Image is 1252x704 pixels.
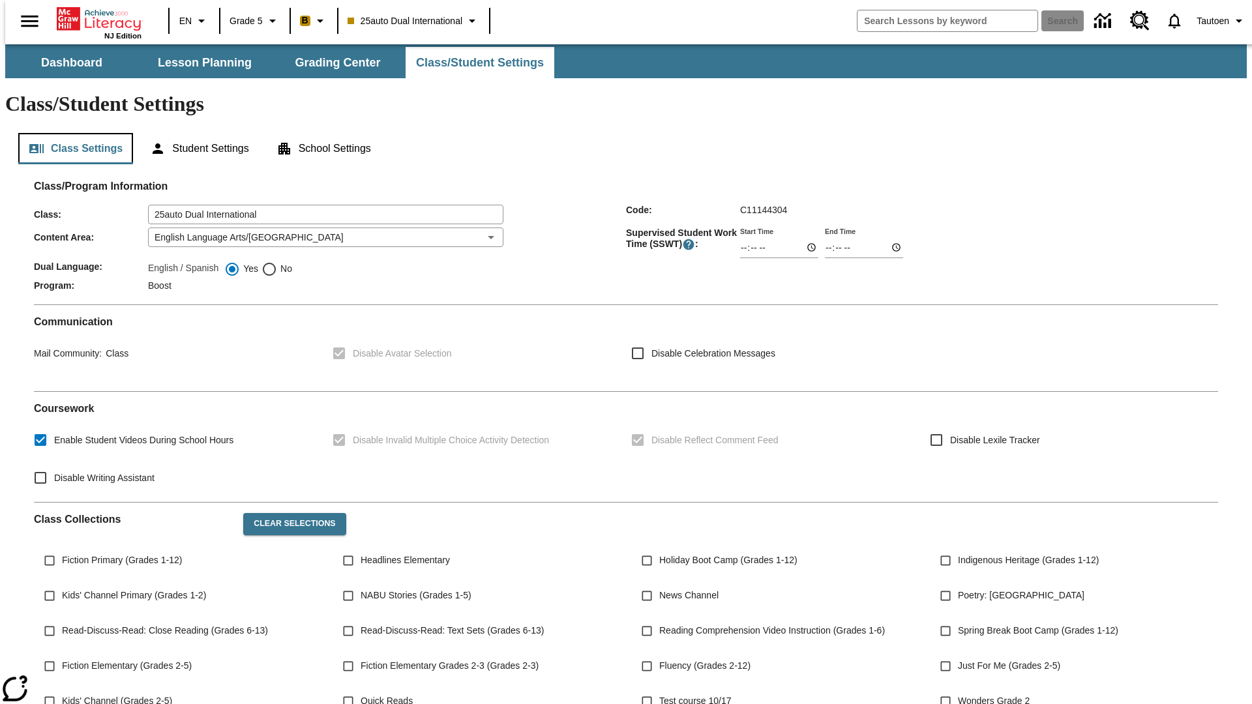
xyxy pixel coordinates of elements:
label: English / Spanish [148,261,218,277]
a: Home [57,6,142,32]
button: Open side menu [10,2,49,40]
span: Disable Celebration Messages [651,347,775,360]
button: School Settings [266,133,381,164]
span: Disable Writing Assistant [54,471,155,485]
span: Indigenous Heritage (Grades 1-12) [958,553,1099,567]
span: News Channel [659,589,719,602]
span: EN [179,14,192,28]
h2: Course work [34,402,1218,415]
span: Enable Student Videos During School Hours [54,433,233,447]
span: Just For Me (Grades 2-5) [958,659,1060,673]
span: Mail Community : [34,348,102,359]
div: Class/Student Settings [18,133,1234,164]
button: Student Settings [140,133,259,164]
span: Kids' Channel Primary (Grades 1-2) [62,589,206,602]
span: Class/Student Settings [416,55,544,70]
a: Data Center [1086,3,1122,39]
a: Resource Center, Will open in new tab [1122,3,1157,38]
span: Fiction Primary (Grades 1-12) [62,553,182,567]
span: NJ Edition [104,32,142,40]
span: Holiday Boot Camp (Grades 1-12) [659,553,797,567]
h2: Class/Program Information [34,180,1218,192]
span: NABU Stories (Grades 1-5) [361,589,471,602]
span: Read-Discuss-Read: Close Reading (Grades 6-13) [62,624,268,638]
span: C11144304 [740,205,787,215]
h2: Class Collections [34,513,233,525]
div: English Language Arts/[GEOGRAPHIC_DATA] [148,227,503,247]
label: End Time [825,226,856,236]
span: Headlines Elementary [361,553,450,567]
span: Yes [240,262,258,276]
button: Lesson Planning [140,47,270,78]
input: Class [148,205,503,224]
button: Grading Center [273,47,403,78]
span: Disable Avatar Selection [353,347,452,360]
div: Coursework [34,402,1218,491]
span: Code : [626,205,740,215]
span: Spring Break Boot Camp (Grades 1-12) [958,624,1118,638]
button: Boost Class color is peach. Change class color [295,9,333,33]
span: B [302,12,308,29]
span: Supervised Student Work Time (SSWT) : [626,227,740,251]
div: Class/Program Information [34,193,1218,294]
span: 25auto Dual International [348,14,462,28]
span: Fiction Elementary Grades 2-3 (Grades 2-3) [361,659,539,673]
button: Clear Selections [243,513,346,535]
span: Content Area : [34,232,148,242]
button: Language: EN, Select a language [173,9,215,33]
span: Disable Reflect Comment Feed [651,433,779,447]
span: Fiction Elementary (Grades 2-5) [62,659,192,673]
span: Class [102,348,128,359]
span: Grading Center [295,55,380,70]
span: Disable Lexile Tracker [950,433,1040,447]
h1: Class/Student Settings [5,92,1247,116]
span: Grade 5 [230,14,263,28]
button: Class/Student Settings [406,47,554,78]
div: Home [57,5,142,40]
span: No [277,262,292,276]
span: Fluency (Grades 2-12) [659,659,751,673]
button: Class Settings [18,133,133,164]
span: Tautoen [1197,14,1229,28]
span: Class : [34,209,148,220]
input: search field [857,10,1037,31]
a: Notifications [1157,4,1191,38]
button: Profile/Settings [1191,9,1252,33]
h2: Communication [34,315,1218,328]
span: Read-Discuss-Read: Text Sets (Grades 6-13) [361,624,544,638]
span: Program : [34,280,148,291]
div: Communication [34,315,1218,381]
label: Start Time [740,226,773,236]
button: Grade: Grade 5, Select a grade [224,9,286,33]
button: Dashboard [7,47,137,78]
button: Supervised Student Work Time is the timeframe when students can take LevelSet and when lessons ar... [682,238,695,251]
span: Poetry: [GEOGRAPHIC_DATA] [958,589,1084,602]
span: Dashboard [41,55,102,70]
span: Reading Comprehension Video Instruction (Grades 1-6) [659,624,885,638]
span: Disable Invalid Multiple Choice Activity Detection [353,433,549,447]
span: Dual Language : [34,261,148,272]
div: SubNavbar [5,47,556,78]
button: Class: 25auto Dual International, Select your class [342,9,485,33]
span: Lesson Planning [158,55,252,70]
div: SubNavbar [5,44,1247,78]
span: Boost [148,280,171,291]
